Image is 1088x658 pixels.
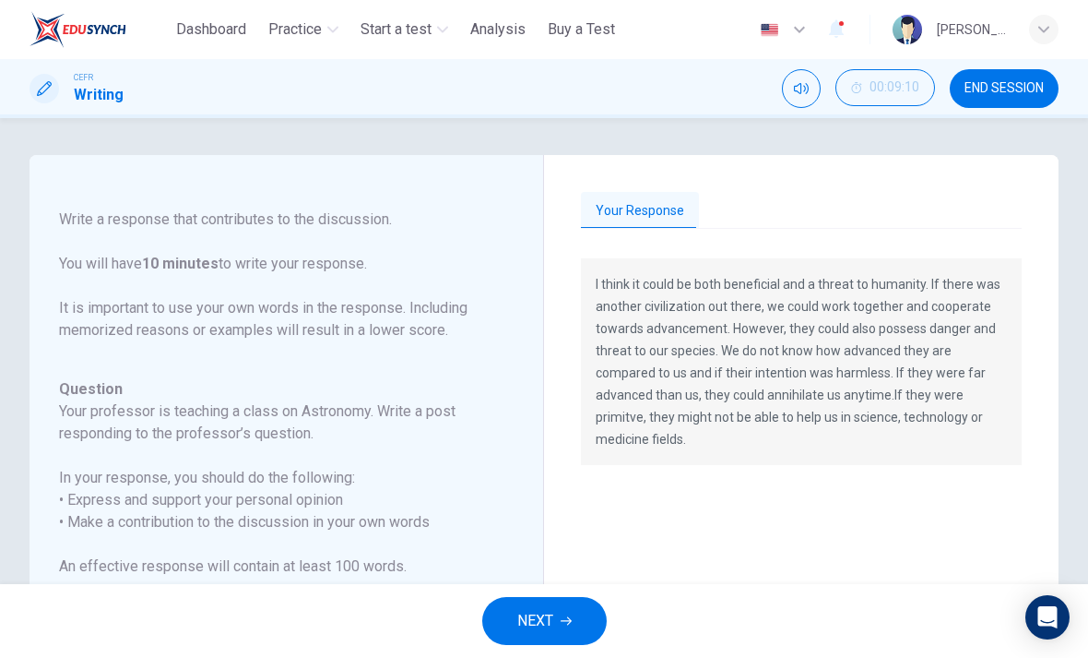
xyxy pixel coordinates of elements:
[30,11,169,48] a: ELTC logo
[59,76,491,364] h6: Directions
[893,15,922,44] img: Profile picture
[869,80,919,95] span: 00:09:10
[950,69,1058,108] button: END SESSION
[353,13,455,46] button: Start a test
[782,69,821,108] div: Mute
[463,13,533,46] button: Analysis
[268,18,322,41] span: Practice
[30,11,126,48] img: ELTC logo
[470,18,526,41] span: Analysis
[548,18,615,41] span: Buy a Test
[482,597,607,645] button: NEXT
[59,401,491,445] h6: Your professor is teaching a class on Astronomy. Write a post responding to the professor’s quest...
[59,556,491,578] h6: An effective response will contain at least 100 words.
[169,13,254,46] button: Dashboard
[758,23,781,37] img: en
[964,81,1044,96] span: END SESSION
[581,192,1022,231] div: basic tabs example
[261,13,346,46] button: Practice
[59,467,491,533] h6: In your response, you should do the following: • Express and support your personal opinion • Make...
[176,18,246,41] span: Dashboard
[74,71,93,84] span: CEFR
[517,608,553,634] span: NEXT
[581,192,699,231] button: Your Response
[74,84,124,106] h1: Writing
[59,378,491,401] h6: Question
[361,18,432,41] span: Start a test
[937,18,1007,41] div: [PERSON_NAME]
[540,13,622,46] button: Buy a Test
[835,69,935,108] div: Hide
[596,273,1007,450] p: I think it could be both beneficial and a threat to humanity. If there was another civilization o...
[142,255,219,272] b: 10 minutes
[59,98,491,341] p: For this task, you will read an online discussion. A professor has posted a question about a topi...
[1025,595,1070,640] div: Open Intercom Messenger
[835,69,935,106] button: 00:09:10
